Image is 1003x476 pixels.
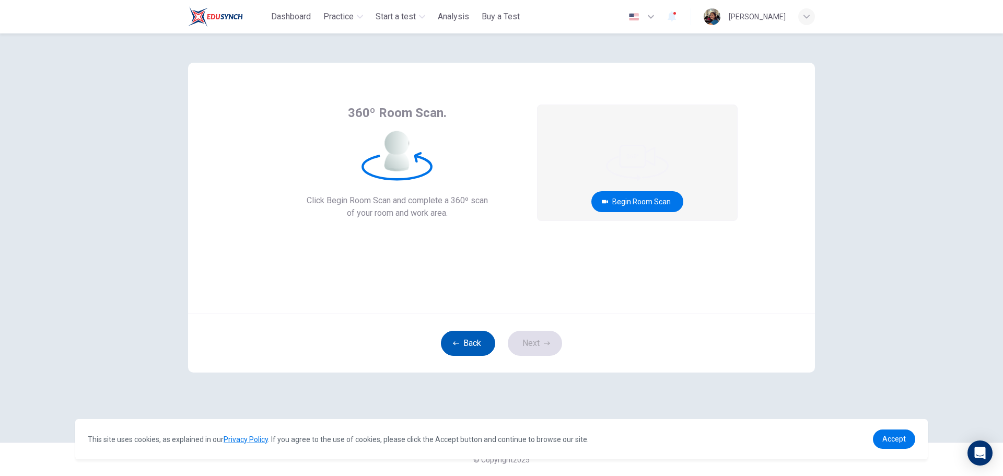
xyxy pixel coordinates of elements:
[477,7,524,26] button: Buy a Test
[627,13,640,21] img: en
[224,435,268,444] a: Privacy Policy
[591,191,683,212] button: Begin Room Scan
[307,207,488,219] span: of your room and work area.
[729,10,786,23] div: [PERSON_NAME]
[482,10,520,23] span: Buy a Test
[371,7,429,26] button: Start a test
[307,194,488,207] span: Click Begin Room Scan and complete a 360º scan
[434,7,473,26] button: Analysis
[188,6,267,27] a: ELTC logo
[271,10,311,23] span: Dashboard
[882,435,906,443] span: Accept
[873,429,915,449] a: dismiss cookie message
[267,7,315,26] button: Dashboard
[441,331,495,356] button: Back
[348,105,447,121] span: 360º Room Scan.
[75,419,928,459] div: cookieconsent
[319,7,367,26] button: Practice
[323,10,354,23] span: Practice
[473,456,530,464] span: © Copyright 2025
[967,440,993,466] div: Open Intercom Messenger
[88,435,589,444] span: This site uses cookies, as explained in our . If you agree to the use of cookies, please click th...
[188,6,243,27] img: ELTC logo
[376,10,416,23] span: Start a test
[704,8,720,25] img: Profile picture
[438,10,469,23] span: Analysis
